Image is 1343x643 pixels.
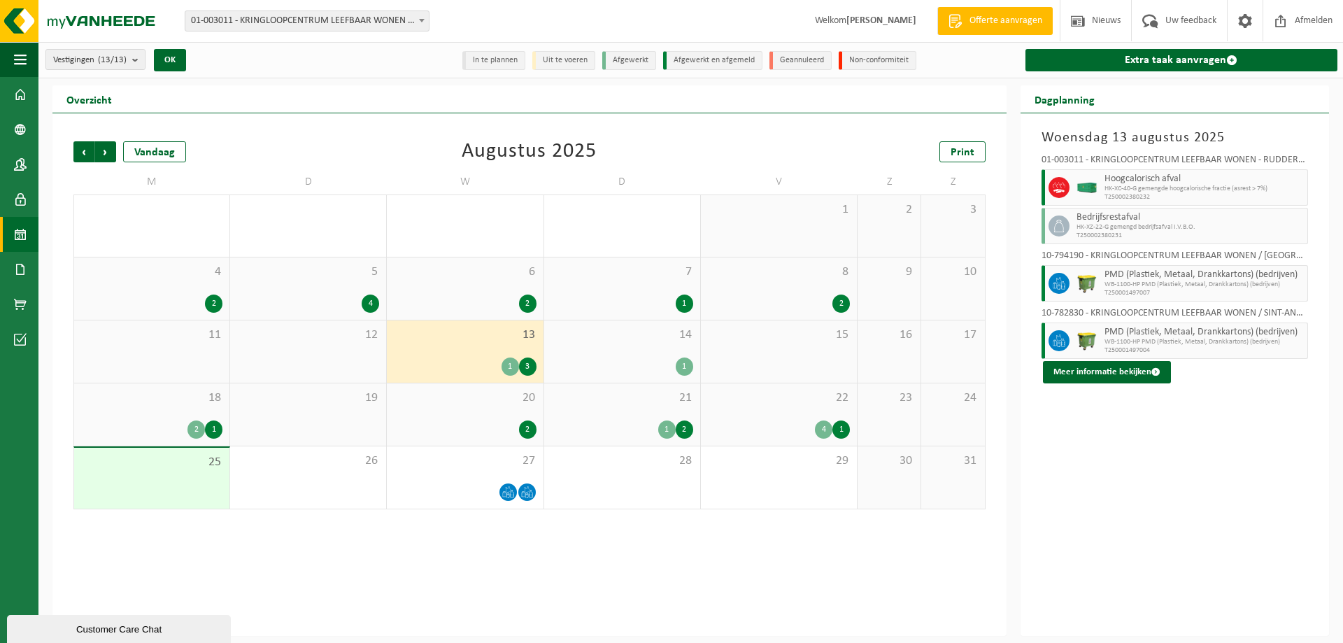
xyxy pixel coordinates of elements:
[865,202,914,218] span: 2
[98,55,127,64] count: (13/13)
[928,390,977,406] span: 24
[205,295,222,313] div: 2
[676,421,693,439] div: 2
[53,50,127,71] span: Vestigingen
[966,14,1046,28] span: Offerte aanvragen
[815,421,832,439] div: 4
[73,141,94,162] span: Vorige
[362,295,379,313] div: 4
[551,264,693,280] span: 7
[185,10,429,31] span: 01-003011 - KRINGLOOPCENTRUM LEEFBAAR WONEN - RUDDERVOORDE
[81,455,222,470] span: 25
[394,390,536,406] span: 20
[394,327,536,343] span: 13
[462,141,597,162] div: Augustus 2025
[237,327,379,343] span: 12
[1104,174,1304,185] span: Hoogcalorisch afval
[237,453,379,469] span: 26
[832,421,850,439] div: 1
[676,358,693,376] div: 1
[394,264,536,280] span: 6
[1042,251,1308,265] div: 10-794190 - KRINGLOOPCENTRUM LEEFBAAR WONEN / [GEOGRAPHIC_DATA] - [GEOGRAPHIC_DATA]
[865,453,914,469] span: 30
[1042,309,1308,323] div: 10-782830 - KRINGLOOPCENTRUM LEEFBAAR WONEN / SINT-ANDRIES - SINT-ANDRIES
[663,51,762,70] li: Afgewerkt en afgemeld
[708,202,850,218] span: 1
[1042,127,1308,148] h3: Woensdag 13 augustus 2025
[1104,185,1304,193] span: HK-XC-40-G gemengde hoogcalorische fractie (asrest > 7%)
[1042,155,1308,169] div: 01-003011 - KRINGLOOPCENTRUM LEEFBAAR WONEN - RUDDERVOORDE
[1104,346,1304,355] span: T250001497004
[676,295,693,313] div: 1
[1076,232,1304,240] span: T250002380231
[394,453,536,469] span: 27
[1104,269,1304,281] span: PMD (Plastiek, Metaal, Drankkartons) (bedrijven)
[928,453,977,469] span: 31
[1076,212,1304,223] span: Bedrijfsrestafval
[1076,183,1097,193] img: HK-XC-40-GN-00
[951,147,974,158] span: Print
[921,169,985,195] td: Z
[928,264,977,280] span: 10
[865,264,914,280] span: 9
[551,453,693,469] span: 28
[858,169,921,195] td: Z
[865,390,914,406] span: 23
[1025,49,1337,71] a: Extra taak aanvragen
[73,169,230,195] td: M
[551,390,693,406] span: 21
[52,85,126,113] h2: Overzicht
[502,358,519,376] div: 1
[519,295,537,313] div: 2
[544,169,701,195] td: D
[1104,289,1304,297] span: T250001497007
[95,141,116,162] span: Volgende
[1021,85,1109,113] h2: Dagplanning
[937,7,1053,35] a: Offerte aanvragen
[123,141,186,162] div: Vandaag
[769,51,832,70] li: Geannuleerd
[939,141,986,162] a: Print
[701,169,858,195] td: V
[839,51,916,70] li: Non-conformiteit
[81,390,222,406] span: 18
[519,421,537,439] div: 2
[7,612,234,643] iframe: chat widget
[1043,361,1171,383] button: Meer informatie bekijken
[387,169,543,195] td: W
[205,421,222,439] div: 1
[551,327,693,343] span: 14
[237,390,379,406] span: 19
[237,264,379,280] span: 5
[185,11,429,31] span: 01-003011 - KRINGLOOPCENTRUM LEEFBAAR WONEN - RUDDERVOORDE
[846,15,916,26] strong: [PERSON_NAME]
[658,421,676,439] div: 1
[81,327,222,343] span: 11
[865,327,914,343] span: 16
[81,264,222,280] span: 4
[708,390,850,406] span: 22
[187,421,205,439] div: 2
[154,49,186,71] button: OK
[832,295,850,313] div: 2
[1104,327,1304,338] span: PMD (Plastiek, Metaal, Drankkartons) (bedrijven)
[708,264,850,280] span: 8
[602,51,656,70] li: Afgewerkt
[519,358,537,376] div: 3
[1104,281,1304,289] span: WB-1100-HP PMD (Plastiek, Metaal, Drankkartons) (bedrijven)
[230,169,387,195] td: D
[708,453,850,469] span: 29
[1076,273,1097,294] img: WB-1100-HPE-GN-50
[928,327,977,343] span: 17
[462,51,525,70] li: In te plannen
[1104,338,1304,346] span: WB-1100-HP PMD (Plastiek, Metaal, Drankkartons) (bedrijven)
[1076,223,1304,232] span: HK-XZ-22-G gemengd bedrijfsafval I.V.B.O.
[45,49,145,70] button: Vestigingen(13/13)
[1104,193,1304,202] span: T250002380232
[928,202,977,218] span: 3
[532,51,595,70] li: Uit te voeren
[708,327,850,343] span: 15
[1076,330,1097,351] img: WB-1100-HPE-GN-50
